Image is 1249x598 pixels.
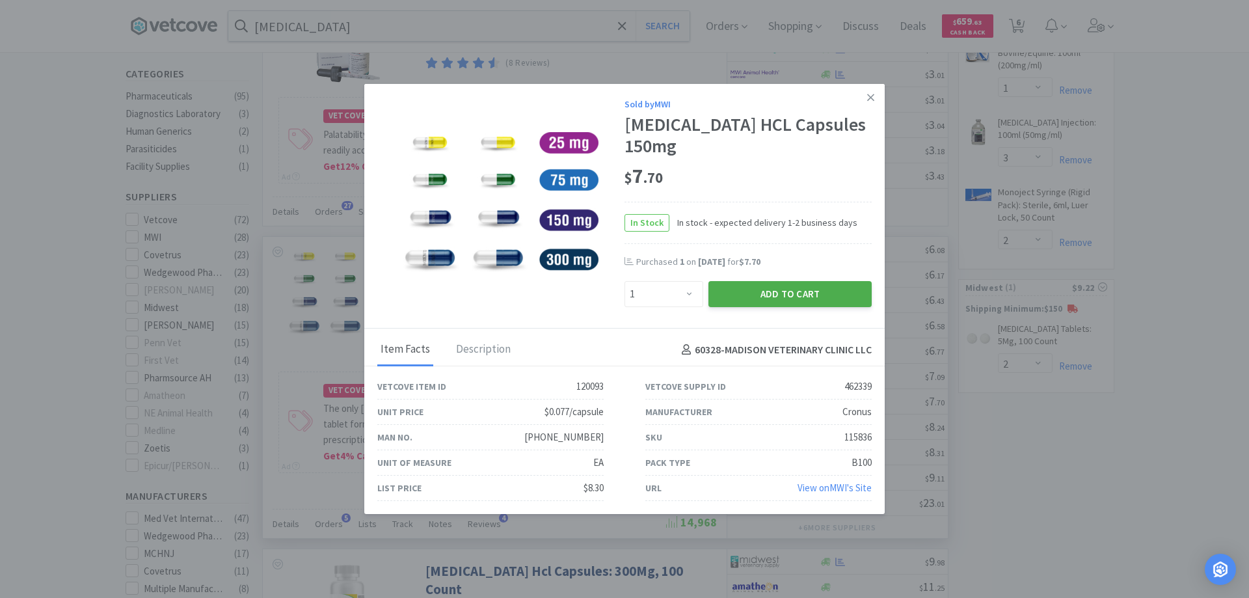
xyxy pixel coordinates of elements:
[698,256,725,267] span: [DATE]
[852,455,872,470] div: B100
[708,281,872,307] button: Add to Cart
[593,455,604,470] div: EA
[677,342,872,359] h4: 60328 - MADISON VETERINARY CLINIC LLC
[624,114,872,157] div: [MEDICAL_DATA] HCL Capsules 150mg
[798,482,872,494] a: View onMWI's Site
[377,405,423,419] div: Unit Price
[377,455,451,470] div: Unit of Measure
[645,455,690,470] div: Pack Type
[645,379,726,394] div: Vetcove Supply ID
[625,215,669,231] span: In Stock
[377,334,433,366] div: Item Facts
[680,256,684,267] span: 1
[643,169,663,187] span: . 70
[739,256,760,267] span: $7.70
[624,163,663,189] span: 7
[377,379,446,394] div: Vetcove Item ID
[377,481,422,495] div: List Price
[645,481,662,495] div: URL
[377,430,412,444] div: Man No.
[576,379,604,394] div: 120093
[624,97,872,111] div: Sold by MWI
[403,132,598,272] img: a7e8db5819294adba29a26c7136aeb09_462339.png
[645,405,712,419] div: Manufacturer
[1205,554,1236,585] div: Open Intercom Messenger
[584,480,604,496] div: $8.30
[842,404,872,420] div: Cronus
[524,429,604,445] div: [PHONE_NUMBER]
[544,404,604,420] div: $0.077/capsule
[669,215,857,230] span: In stock - expected delivery 1-2 business days
[453,334,514,366] div: Description
[624,169,632,187] span: $
[844,429,872,445] div: 115836
[645,430,662,444] div: SKU
[844,379,872,394] div: 462339
[636,256,872,269] div: Purchased on for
